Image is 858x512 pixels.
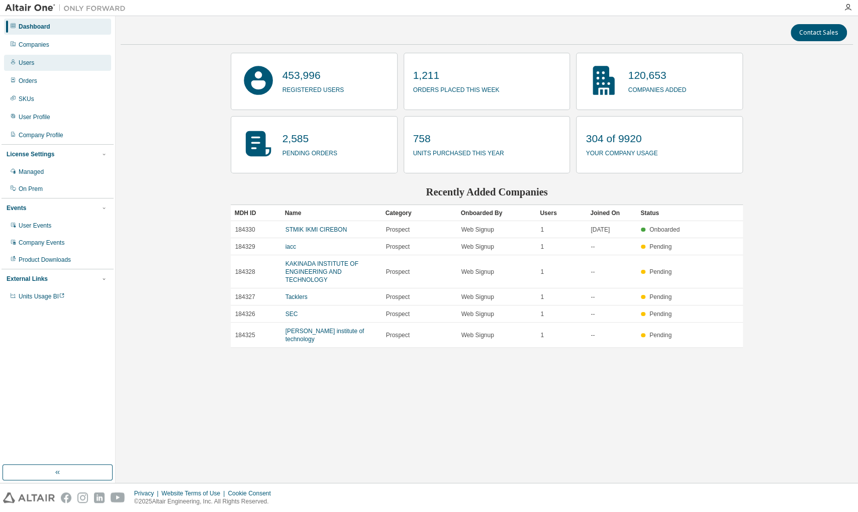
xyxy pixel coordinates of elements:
span: Pending [649,268,672,275]
a: KAKINADA INSTITUTE OF ENGINEERING AND TECHNOLOGY [285,260,358,283]
span: Web Signup [461,331,494,339]
p: 2,585 [282,131,337,146]
span: Units Usage BI [19,293,65,300]
a: Tacklers [285,293,308,300]
div: Companies [19,41,49,49]
img: Altair One [5,3,131,13]
button: Contact Sales [791,24,847,41]
div: Cookie Consent [228,489,276,497]
div: Users [540,205,582,221]
span: Web Signup [461,310,494,318]
div: SKUs [19,95,34,103]
p: units purchased this year [413,146,504,158]
a: STMIK IKMI CIREBON [285,226,347,233]
span: Prospect [386,226,410,234]
p: 1,211 [413,68,500,83]
span: 1 [540,310,544,318]
div: Orders [19,77,37,85]
div: Company Profile [19,131,63,139]
span: Web Signup [461,243,494,251]
span: 1 [540,293,544,301]
p: 453,996 [282,68,344,83]
div: Joined On [590,205,632,221]
span: Web Signup [461,293,494,301]
div: Status [640,205,683,221]
div: License Settings [7,150,54,158]
div: User Profile [19,113,50,121]
div: Privacy [134,489,161,497]
span: Pending [649,311,672,318]
h2: Recently Added Companies [231,185,743,198]
img: linkedin.svg [94,492,105,503]
span: 184325 [235,331,255,339]
span: Prospect [386,243,410,251]
span: 184328 [235,268,255,276]
span: Prospect [386,310,410,318]
div: Events [7,204,26,212]
p: 304 of 9920 [586,131,657,146]
span: Web Signup [461,226,494,234]
p: © 2025 Altair Engineering, Inc. All Rights Reserved. [134,497,277,506]
div: External Links [7,275,48,283]
p: your company usage [586,146,657,158]
span: Web Signup [461,268,494,276]
div: On Prem [19,185,43,193]
p: pending orders [282,146,337,158]
p: orders placed this week [413,83,500,94]
img: instagram.svg [77,492,88,503]
span: -- [591,310,595,318]
span: -- [591,268,595,276]
span: -- [591,243,595,251]
a: iacc [285,243,296,250]
div: Category [386,205,453,221]
img: youtube.svg [111,492,125,503]
span: Prospect [386,331,410,339]
div: Dashboard [19,23,50,31]
div: Name [285,205,377,221]
span: 184329 [235,243,255,251]
div: Users [19,59,34,67]
div: MDH ID [235,205,277,221]
p: 120,653 [628,68,686,83]
span: 184330 [235,226,255,234]
span: Pending [649,332,672,339]
p: registered users [282,83,344,94]
span: -- [591,331,595,339]
span: 184327 [235,293,255,301]
a: SEC [285,311,298,318]
img: altair_logo.svg [3,492,55,503]
a: [PERSON_NAME] institute of technology [285,328,364,343]
span: Onboarded [649,226,680,233]
span: Pending [649,293,672,300]
div: Company Events [19,239,64,247]
span: 1 [540,243,544,251]
div: Website Terms of Use [161,489,228,497]
span: Prospect [386,293,410,301]
span: 184326 [235,310,255,318]
p: companies added [628,83,686,94]
span: [DATE] [591,226,610,234]
div: Managed [19,168,44,176]
span: 1 [540,268,544,276]
span: 1 [540,226,544,234]
p: 758 [413,131,504,146]
span: -- [591,293,595,301]
div: User Events [19,222,51,230]
div: Product Downloads [19,256,71,264]
span: 1 [540,331,544,339]
span: Prospect [386,268,410,276]
div: Onboarded By [461,205,532,221]
span: Pending [649,243,672,250]
img: facebook.svg [61,492,71,503]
